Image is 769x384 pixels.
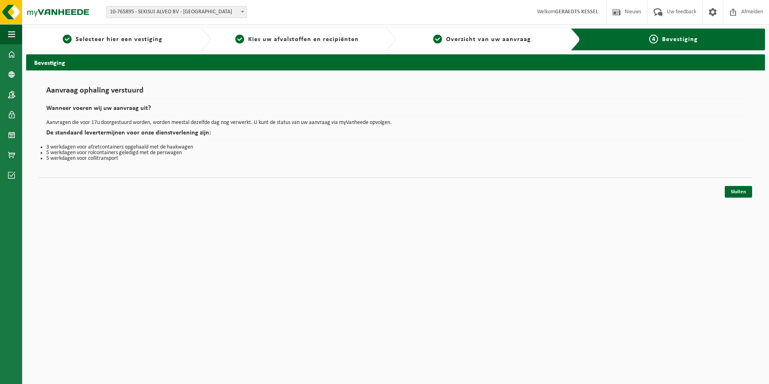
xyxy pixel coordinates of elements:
[46,120,745,126] p: Aanvragen die voor 17u doorgestuurd worden, worden meestal dezelfde dag nog verwerkt. U kunt de s...
[555,9,598,15] strong: GERAEDTS KESSEL
[235,35,244,43] span: 2
[46,156,745,161] li: 5 werkdagen voor collitransport
[107,6,247,18] span: 10-765895 - SEKISUI ALVEO BV - roermond
[649,35,658,43] span: 4
[76,36,162,43] span: Selecteer hier een vestiging
[46,87,745,99] h1: Aanvraag ophaling verstuurd
[106,6,247,18] span: 10-765895 - SEKISUI ALVEO BV - roermond
[248,36,359,43] span: Kies uw afvalstoffen en recipiënten
[46,150,745,156] li: 5 werkdagen voor rolcontainers geledigd met de perswagen
[46,130,745,140] h2: De standaard levertermijnen voor onze dienstverlening zijn:
[26,54,765,70] h2: Bevestiging
[400,35,564,44] a: 3Overzicht van uw aanvraag
[433,35,442,43] span: 3
[46,145,745,150] li: 3 werkdagen voor afzetcontainers opgehaald met de haakwagen
[725,186,752,198] a: Sluiten
[446,36,531,43] span: Overzicht van uw aanvraag
[63,35,72,43] span: 1
[46,105,745,116] h2: Wanneer voeren wij uw aanvraag uit?
[215,35,379,44] a: 2Kies uw afvalstoffen en recipiënten
[662,36,698,43] span: Bevestiging
[30,35,195,44] a: 1Selecteer hier een vestiging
